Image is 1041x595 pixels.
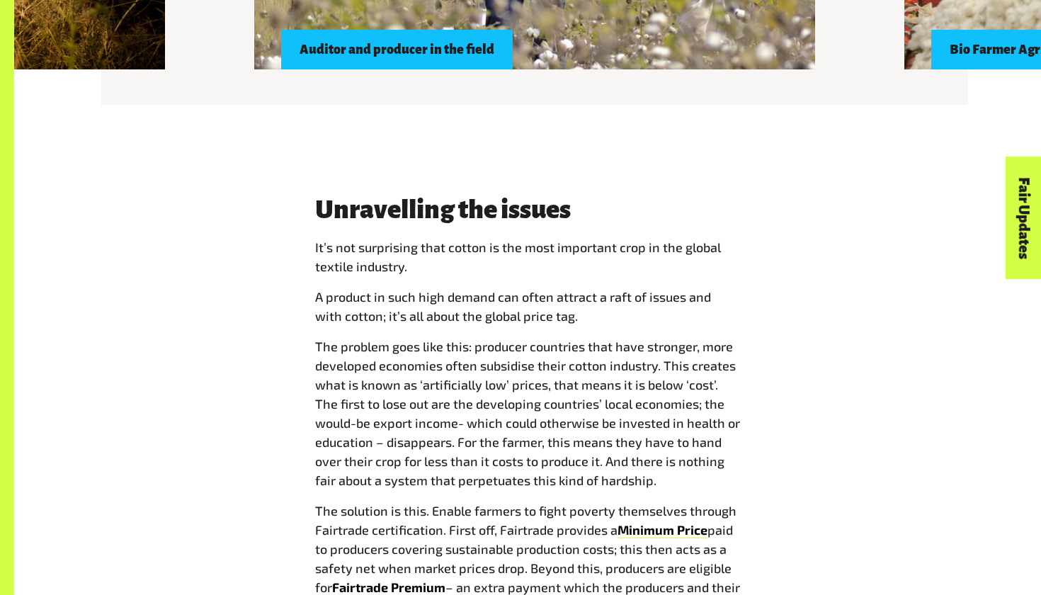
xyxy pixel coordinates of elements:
a: Minimum Price [618,522,707,538]
div: Auditor and producer in the field [281,30,513,69]
span: A product in such high demand can often attract a raft of issues and with cotton; it’s all about ... [315,289,711,324]
span: The problem goes like this: producer countries that have stronger, more developed economies often... [315,339,740,488]
b: Fairtrade Premium [332,579,445,595]
span: t’s not surprising that cotton is the most important crop in the global textile industry. [315,239,721,274]
span: The solution is this. Enable farmers to fight poverty themselves through Fairtrade certification.... [315,503,736,538]
span: I [315,239,319,255]
h3: Unravelling the issues [315,195,740,224]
